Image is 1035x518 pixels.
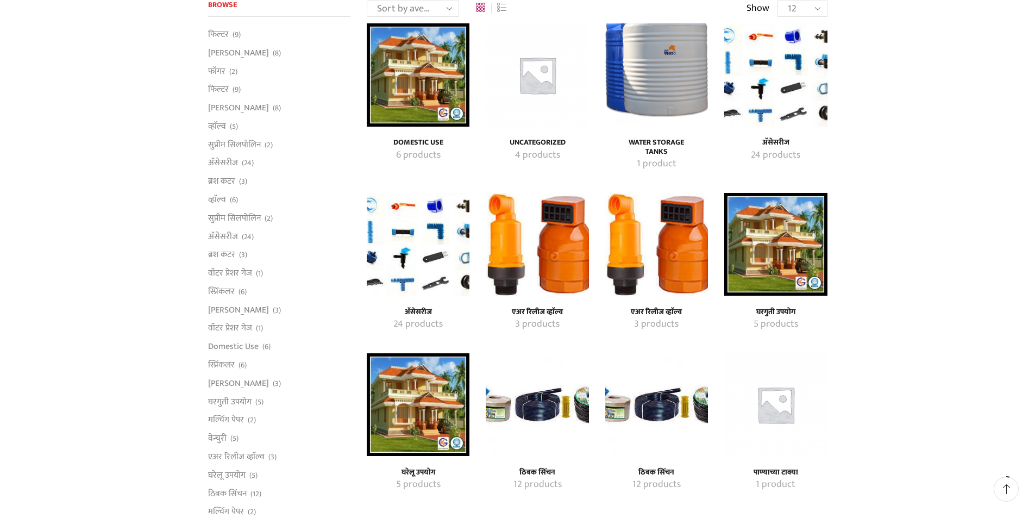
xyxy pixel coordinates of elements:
h4: अ‍ॅसेसरीज [379,308,457,317]
h4: अ‍ॅसेसरीज [736,138,815,147]
span: (9) [233,84,241,95]
a: ब्रश कटर [208,246,235,264]
mark: 24 products [393,317,443,332]
span: (6) [239,360,247,371]
a: Visit product category ठिबक सिंचन [486,353,588,456]
a: Visit product category पाण्याच्या टाक्या [736,468,815,477]
a: Visit product category एअर रिलीज व्हाॅल्व [486,193,588,296]
span: Show [747,2,769,16]
h4: एअर रिलीज व्हाॅल्व [617,308,696,317]
span: (3) [239,176,247,187]
a: घरेलू उपयोग [208,466,246,484]
a: Visit product category Uncategorized [486,23,588,126]
a: वॉटर प्रेशर गेज [208,319,252,338]
a: Visit product category एअर रिलीज व्हाॅल्व [498,317,576,332]
a: फिल्टर [208,28,229,43]
a: Visit product category एअर रिलीज व्हाॅल्व [498,308,576,317]
a: व्हाॅल्व [208,117,226,135]
mark: 3 products [515,317,560,332]
a: Visit product category अ‍ॅसेसरीज [367,193,469,296]
a: स्प्रिंकलर [208,356,235,375]
a: Visit product category एअर रिलीज व्हाॅल्व [617,308,696,317]
a: Visit product category घरेलू उपयोग [367,353,469,456]
span: (12) [250,489,261,500]
span: (2) [265,213,273,224]
h4: ठिबक सिंचन [498,468,576,477]
a: Visit product category पाण्याच्या टाक्या [724,353,827,456]
a: घरगुती उपयोग [208,392,252,411]
a: Visit product category घरगुती उपयोग [724,193,827,296]
mark: 1 product [756,478,795,492]
a: Visit product category अ‍ॅसेसरीज [379,308,457,317]
a: अ‍ॅसेसरीज [208,154,238,172]
span: (5) [249,470,258,481]
img: एअर रिलीज व्हाॅल्व [486,193,588,296]
select: Shop order [367,1,459,17]
h4: घरेलू उपयोग [379,468,457,477]
span: (3) [239,249,247,260]
img: Water Storage Tanks [605,23,708,126]
mark: 6 products [396,148,441,163]
h4: घरगुती उपयोग [736,308,815,317]
a: Visit product category अ‍ॅसेसरीज [379,317,457,332]
img: अ‍ॅसेसरीज [367,193,469,296]
span: (8) [273,48,281,59]
span: (6) [230,195,238,205]
h4: Uncategorized [498,138,576,147]
a: Visit product category Domestic Use [367,23,469,126]
a: Visit product category Domestic Use [379,148,457,163]
a: Visit product category अ‍ॅसेसरीज [736,148,815,163]
a: Visit product category Water Storage Tanks [605,23,708,126]
mark: 5 products [754,317,798,332]
mark: 12 products [632,478,681,492]
span: (2) [229,66,237,77]
img: Domestic Use [367,23,469,126]
span: (2) [248,507,256,517]
a: Visit product category एअर रिलीज व्हाॅल्व [605,193,708,296]
span: (3) [273,305,281,316]
a: मल्चिंग पेपर [208,411,244,429]
a: सुप्रीम सिलपोलिन [208,135,261,154]
span: (1) [256,323,263,334]
img: घरगुती उपयोग [724,193,827,296]
span: (8) [273,103,281,114]
span: (5) [255,397,264,408]
a: सुप्रीम सिलपोलिन [208,209,261,227]
span: (24) [242,158,254,168]
span: (6) [239,286,247,297]
a: Visit product category घरेलू उपयोग [379,478,457,492]
h4: ठिबक सिंचन [617,468,696,477]
img: ठिबक सिंचन [605,353,708,456]
span: (5) [230,433,239,444]
img: अ‍ॅसेसरीज [724,23,827,126]
img: एअर रिलीज व्हाॅल्व [605,193,708,296]
a: Visit product category घरेलू उपयोग [379,468,457,477]
a: Visit product category अ‍ॅसेसरीज [724,23,827,126]
a: [PERSON_NAME] [208,301,269,319]
a: [PERSON_NAME] [208,43,269,62]
h4: एअर रिलीज व्हाॅल्व [498,308,576,317]
span: (3) [268,452,277,463]
img: घरेलू उपयोग [367,353,469,456]
img: Uncategorized [486,23,588,126]
a: Visit product category ठिबक सिंचन [617,468,696,477]
a: [PERSON_NAME] [208,374,269,392]
mark: 5 products [396,478,441,492]
a: वॉटर प्रेशर गेज [208,264,252,283]
img: ठिबक सिंचन [486,353,588,456]
a: स्प्रिंकलर [208,282,235,301]
a: ब्रश कटर [208,172,235,191]
span: (3) [273,378,281,389]
span: (9) [233,29,241,40]
a: Visit product category Water Storage Tanks [617,157,696,171]
a: Visit product category Water Storage Tanks [617,138,696,157]
a: एअर रिलीज व्हाॅल्व [208,447,265,466]
span: (6) [262,341,271,352]
a: Visit product category Domestic Use [379,138,457,147]
a: व्हाॅल्व [208,191,226,209]
a: Visit product category ठिबक सिंचन [498,468,576,477]
a: Visit product category पाण्याच्या टाक्या [736,478,815,492]
span: (2) [265,140,273,151]
a: Visit product category घरगुती उपयोग [736,308,815,317]
a: Visit product category ठिबक सिंचन [605,353,708,456]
